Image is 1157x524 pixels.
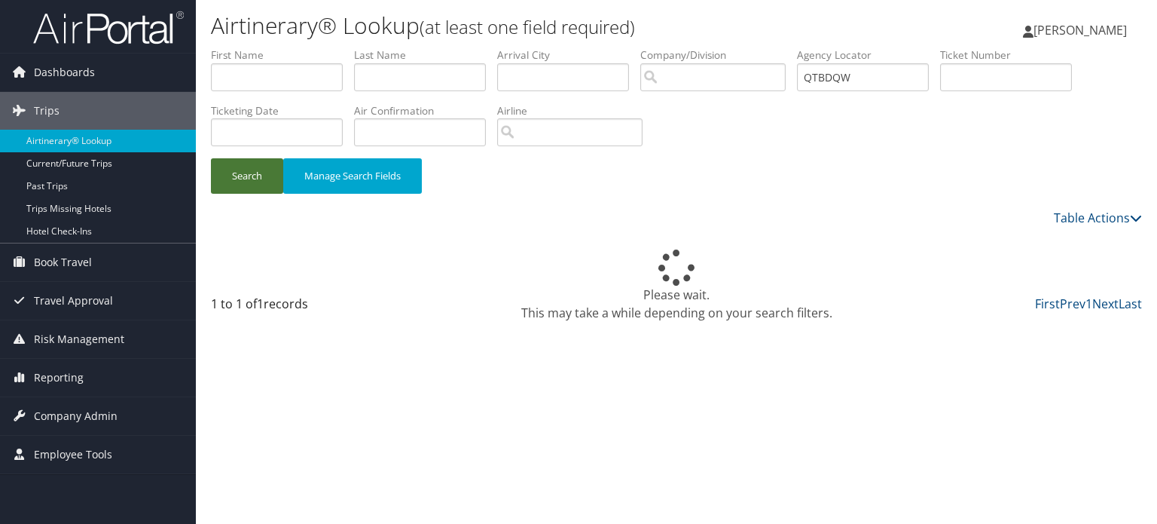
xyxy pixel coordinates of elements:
label: Company/Division [640,47,797,63]
span: Trips [34,92,60,130]
label: Air Confirmation [354,103,497,118]
small: (at least one field required) [420,14,635,39]
span: Employee Tools [34,436,112,473]
div: Please wait. This may take a while depending on your search filters. [211,250,1142,322]
span: Risk Management [34,320,124,358]
button: Manage Search Fields [283,158,422,194]
span: Reporting [34,359,84,397]
img: airportal-logo.png [33,10,184,45]
label: Ticketing Date [211,103,354,118]
label: Agency Locator [797,47,940,63]
label: Ticket Number [940,47,1083,63]
label: Airline [497,103,654,118]
a: Table Actions [1054,210,1142,226]
label: Last Name [354,47,497,63]
button: Search [211,158,283,194]
a: [PERSON_NAME] [1023,8,1142,53]
h1: Airtinerary® Lookup [211,10,832,41]
label: Arrival City [497,47,640,63]
span: Dashboards [34,54,95,91]
span: [PERSON_NAME] [1033,22,1127,38]
span: Book Travel [34,244,92,281]
span: Company Admin [34,397,118,435]
span: Travel Approval [34,282,113,320]
label: First Name [211,47,354,63]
